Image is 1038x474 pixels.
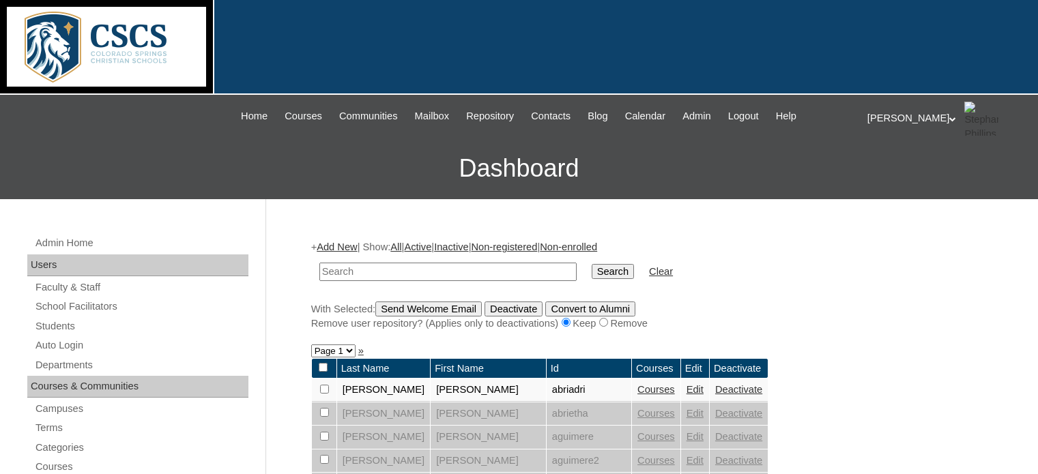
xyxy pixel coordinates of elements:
[7,138,1031,199] h3: Dashboard
[547,379,631,402] td: abriadri
[524,108,577,124] a: Contacts
[337,359,431,379] td: Last Name
[34,298,248,315] a: School Facilitators
[278,108,329,124] a: Courses
[547,359,631,379] td: Id
[687,431,704,442] a: Edit
[618,108,672,124] a: Calendar
[408,108,457,124] a: Mailbox
[581,108,614,124] a: Blog
[390,241,401,252] a: All
[776,108,796,124] span: Help
[431,402,546,426] td: [PERSON_NAME]
[687,384,704,395] a: Edit
[7,7,206,87] img: logo-white.png
[485,301,543,316] input: Deactivate
[337,379,431,402] td: [PERSON_NAME]
[769,108,803,124] a: Help
[337,426,431,449] td: [PERSON_NAME]
[431,449,546,473] td: [PERSON_NAME]
[311,240,987,330] div: + | Show: | | | |
[715,431,762,442] a: Deactivate
[687,408,704,419] a: Edit
[710,359,768,379] td: Deactivate
[676,108,718,124] a: Admin
[681,359,709,379] td: Edit
[545,301,635,316] input: Convert to Alumni
[964,102,998,136] img: Stephanie Phillips
[637,431,675,442] a: Courses
[592,264,634,279] input: Search
[27,376,248,398] div: Courses & Communities
[317,241,357,252] a: Add New
[34,337,248,354] a: Auto Login
[682,108,711,124] span: Admin
[319,263,577,281] input: Search
[431,359,546,379] td: First Name
[547,449,631,473] td: aguimere2
[34,357,248,374] a: Departments
[332,108,405,124] a: Communities
[285,108,322,124] span: Courses
[625,108,665,124] span: Calendar
[311,301,987,331] div: With Selected:
[34,318,248,335] a: Students
[311,316,987,331] div: Remove user repository? (Applies only to deactivations) Keep Remove
[715,384,762,395] a: Deactivate
[715,455,762,466] a: Deactivate
[34,235,248,252] a: Admin Home
[434,241,469,252] a: Inactive
[337,449,431,473] td: [PERSON_NAME]
[431,426,546,449] td: [PERSON_NAME]
[588,108,607,124] span: Blog
[459,108,521,124] a: Repository
[415,108,450,124] span: Mailbox
[431,379,546,402] td: [PERSON_NAME]
[637,408,675,419] a: Courses
[471,241,537,252] a: Non-registered
[531,108,571,124] span: Contacts
[721,108,766,124] a: Logout
[34,279,248,296] a: Faculty & Staff
[27,254,248,276] div: Users
[358,345,364,356] a: »
[34,419,248,436] a: Terms
[466,108,514,124] span: Repository
[234,108,274,124] a: Home
[637,455,675,466] a: Courses
[540,241,597,252] a: Non-enrolled
[339,108,398,124] span: Communities
[728,108,759,124] span: Logout
[404,241,431,252] a: Active
[649,266,673,277] a: Clear
[687,455,704,466] a: Edit
[632,359,680,379] td: Courses
[547,426,631,449] td: aguimere
[637,384,675,395] a: Courses
[715,408,762,419] a: Deactivate
[867,102,1024,136] div: [PERSON_NAME]
[375,301,482,316] input: Send Welcome Email
[337,402,431,426] td: [PERSON_NAME]
[34,400,248,417] a: Campuses
[241,108,268,124] span: Home
[34,439,248,456] a: Categories
[547,402,631,426] td: abrietha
